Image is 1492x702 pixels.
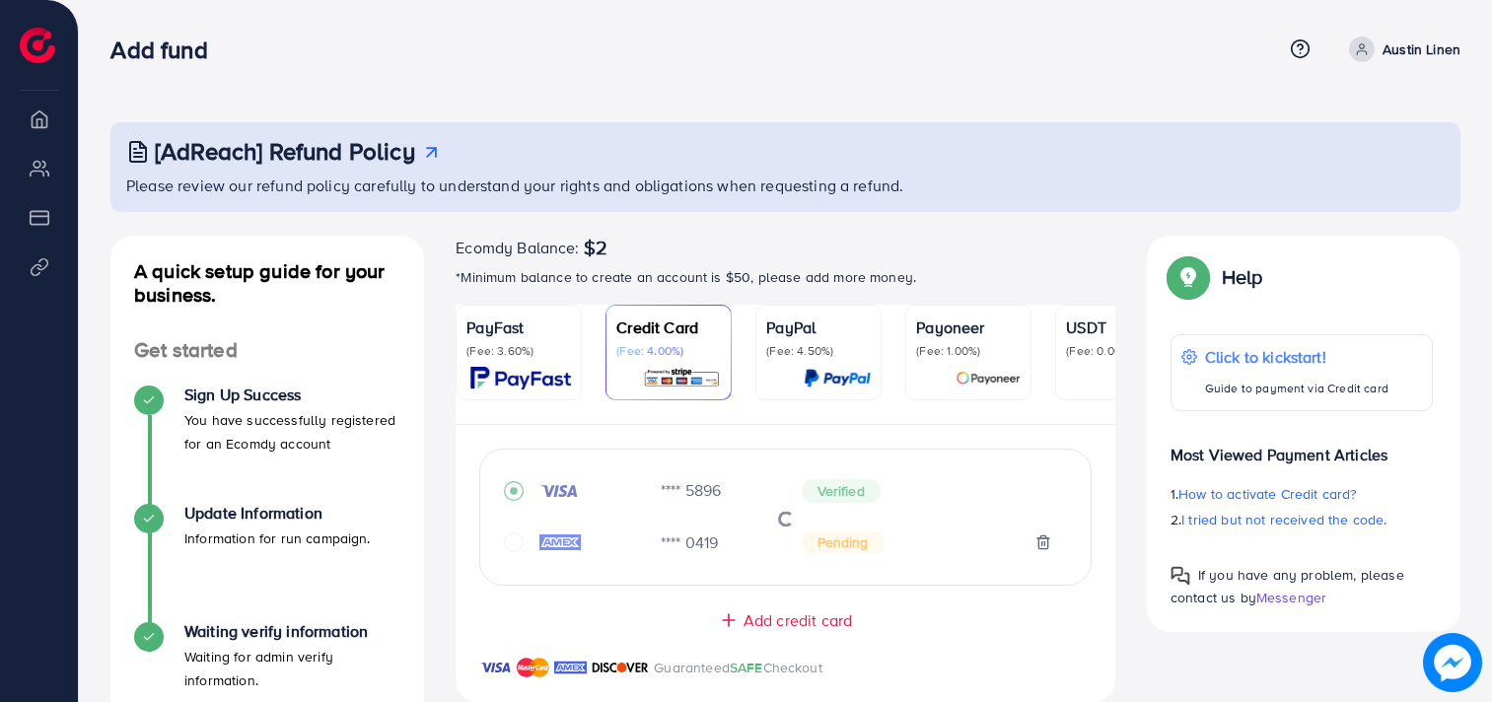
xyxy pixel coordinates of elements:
h4: Update Information [184,504,371,523]
p: Payoneer [916,316,1021,339]
span: SAFE [730,658,763,677]
p: Most Viewed Payment Articles [1171,427,1433,466]
h3: [AdReach] Refund Policy [155,137,415,166]
img: brand [479,656,512,679]
li: Update Information [110,504,424,622]
p: Guide to payment via Credit card [1205,377,1388,400]
p: *Minimum balance to create an account is $50, please add more money. [456,265,1115,289]
h4: Waiting verify information [184,622,400,641]
p: Credit Card [616,316,721,339]
img: brand [592,656,649,679]
img: card [956,367,1021,389]
span: I tried but not received the code. [1181,510,1386,529]
p: Information for run campaign. [184,526,371,550]
p: 1. [1171,482,1433,506]
p: PayPal [766,316,871,339]
a: Austin Linen [1341,36,1460,62]
img: card [470,367,571,389]
span: Messenger [1256,588,1326,607]
h4: A quick setup guide for your business. [110,259,424,307]
p: Help [1222,265,1263,289]
span: Add credit card [744,609,852,632]
p: (Fee: 0.00%) [1066,343,1171,359]
p: (Fee: 4.50%) [766,343,871,359]
p: Please review our refund policy carefully to understand your rights and obligations when requesti... [126,174,1449,197]
h4: Sign Up Success [184,386,400,404]
p: Click to kickstart! [1205,345,1388,369]
p: Guaranteed Checkout [654,656,822,679]
h3: Add fund [110,35,223,64]
img: brand [517,656,549,679]
span: How to activate Credit card? [1178,484,1356,504]
p: You have successfully registered for an Ecomdy account [184,408,400,456]
span: If you have any problem, please contact us by [1171,565,1404,607]
img: logo [20,28,55,63]
p: PayFast [466,316,571,339]
p: Waiting for admin verify information. [184,645,400,692]
p: (Fee: 4.00%) [616,343,721,359]
img: brand [554,656,587,679]
img: card [643,367,721,389]
li: Sign Up Success [110,386,424,504]
img: Popup guide [1171,566,1190,586]
p: (Fee: 1.00%) [916,343,1021,359]
img: Popup guide [1171,259,1206,295]
p: USDT [1066,316,1171,339]
p: Austin Linen [1383,37,1460,61]
p: 2. [1171,508,1433,531]
img: image [1423,633,1482,692]
span: $2 [584,236,607,259]
span: Ecomdy Balance: [456,236,579,259]
p: (Fee: 3.60%) [466,343,571,359]
img: card [804,367,871,389]
h4: Get started [110,338,424,363]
